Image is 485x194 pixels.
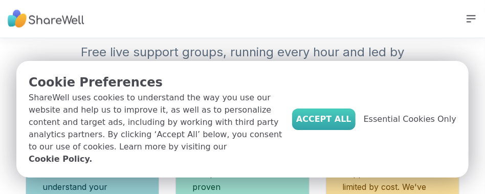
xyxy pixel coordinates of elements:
p: Cookie Preferences [29,73,284,92]
p: ShareWell uses cookies to understand the way you use our website and help us to improve it, as we... [29,92,284,165]
span: Essential Cookies Only [364,113,456,125]
a: Cookie Policy. [29,153,92,165]
img: ShareWell Nav Logo [8,5,84,33]
button: Accept All [292,109,356,130]
span: Accept All [296,113,351,125]
p: Free live support groups, running every hour and led by real people. [46,44,439,77]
